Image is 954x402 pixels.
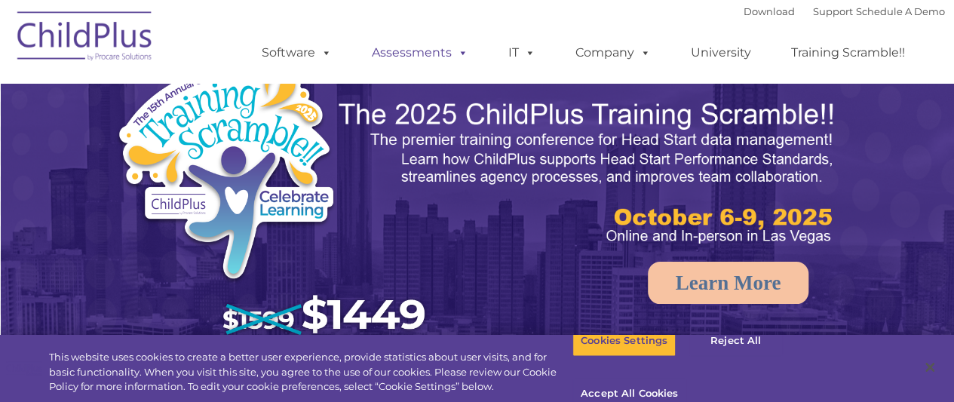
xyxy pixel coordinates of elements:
[560,38,666,68] a: Company
[572,325,676,357] button: Cookies Settings
[744,5,795,17] a: Download
[856,5,945,17] a: Schedule A Demo
[10,1,161,76] img: ChildPlus by Procare Solutions
[913,351,946,384] button: Close
[776,38,920,68] a: Training Scramble!!
[648,262,809,304] a: Learn More
[813,5,853,17] a: Support
[744,5,945,17] font: |
[493,38,551,68] a: IT
[247,38,347,68] a: Software
[676,38,766,68] a: University
[357,38,483,68] a: Assessments
[49,350,572,394] div: This website uses cookies to create a better user experience, provide statistics about user visit...
[689,325,783,357] button: Reject All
